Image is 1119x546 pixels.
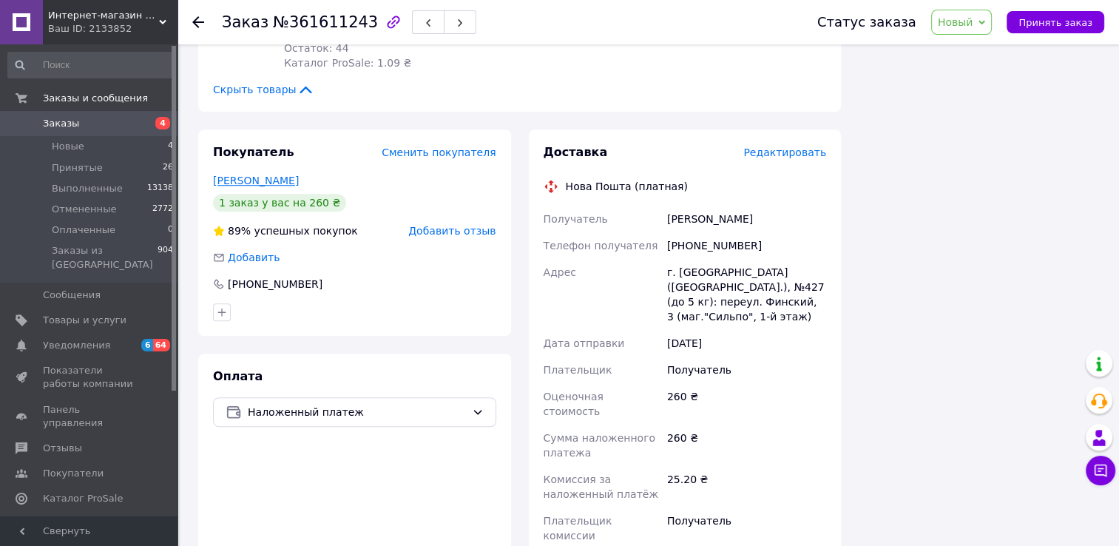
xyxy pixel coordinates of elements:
[544,240,658,252] span: Телефон получателя
[544,145,608,159] span: Доставка
[147,182,173,195] span: 13138
[43,117,79,130] span: Заказы
[544,364,612,376] span: Плательщик
[544,473,658,500] span: Комиссия за наложенный платёж
[168,140,173,153] span: 4
[7,52,175,78] input: Поиск
[43,289,101,302] span: Сообщения
[664,232,829,259] div: [PHONE_NUMBER]
[163,161,173,175] span: 26
[1086,456,1115,485] button: Чат с покупателем
[664,206,829,232] div: [PERSON_NAME]
[48,9,159,22] span: Интернет-магазин «RadioBox»
[52,161,103,175] span: Принятые
[562,179,692,194] div: Нова Пошта (платная)
[213,194,346,212] div: 1 заказ у вас на 260 ₴
[743,146,826,158] span: Редактировать
[664,425,829,466] div: 260 ₴
[43,339,110,352] span: Уведомления
[43,92,148,105] span: Заказы и сообщения
[284,42,349,54] span: Остаток: 44
[408,225,496,237] span: Добавить отзыв
[273,13,378,31] span: №361611243
[1018,17,1092,28] span: Принять заказ
[228,252,280,263] span: Добавить
[938,16,973,28] span: Новый
[155,117,170,129] span: 4
[213,175,299,186] a: [PERSON_NAME]
[284,57,411,69] span: Каталог ProSale: 1.09 ₴
[544,391,604,417] span: Оценочная стоимость
[52,140,84,153] span: Новые
[664,330,829,357] div: [DATE]
[48,22,178,36] div: Ваш ID: 2133852
[226,277,324,291] div: [PHONE_NUMBER]
[664,259,829,330] div: г. [GEOGRAPHIC_DATA] ([GEOGRAPHIC_DATA].), №427 (до 5 кг): переул. Финский, 3 (маг."Сильпо", 1-й ...
[222,13,268,31] span: Заказ
[228,225,251,237] span: 89%
[664,383,829,425] div: 260 ₴
[152,203,173,216] span: 2772
[544,213,608,225] span: Получатель
[544,266,576,278] span: Адрес
[544,337,625,349] span: Дата отправки
[141,339,153,351] span: 6
[664,357,829,383] div: Получатель
[213,145,294,159] span: Покупатель
[168,223,173,237] span: 0
[544,432,655,459] span: Сумма наложенного платежа
[52,244,158,271] span: Заказы из [GEOGRAPHIC_DATA]
[52,203,116,216] span: Отмененные
[52,182,123,195] span: Выполненные
[43,467,104,480] span: Покупатели
[817,15,916,30] div: Статус заказа
[382,146,496,158] span: Сменить покупателя
[43,314,126,327] span: Товары и услуги
[52,223,115,237] span: Оплаченные
[1007,11,1104,33] button: Принять заказ
[153,339,170,351] span: 64
[43,442,82,455] span: Отзывы
[213,82,314,97] span: Скрыть товары
[158,244,173,271] span: 904
[248,404,466,420] span: Наложенный платеж
[213,369,263,383] span: Оплата
[192,15,204,30] div: Вернуться назад
[43,364,137,391] span: Показатели работы компании
[43,403,137,430] span: Панель управления
[213,223,358,238] div: успешных покупок
[664,466,829,508] div: 25.20 ₴
[43,492,123,505] span: Каталог ProSale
